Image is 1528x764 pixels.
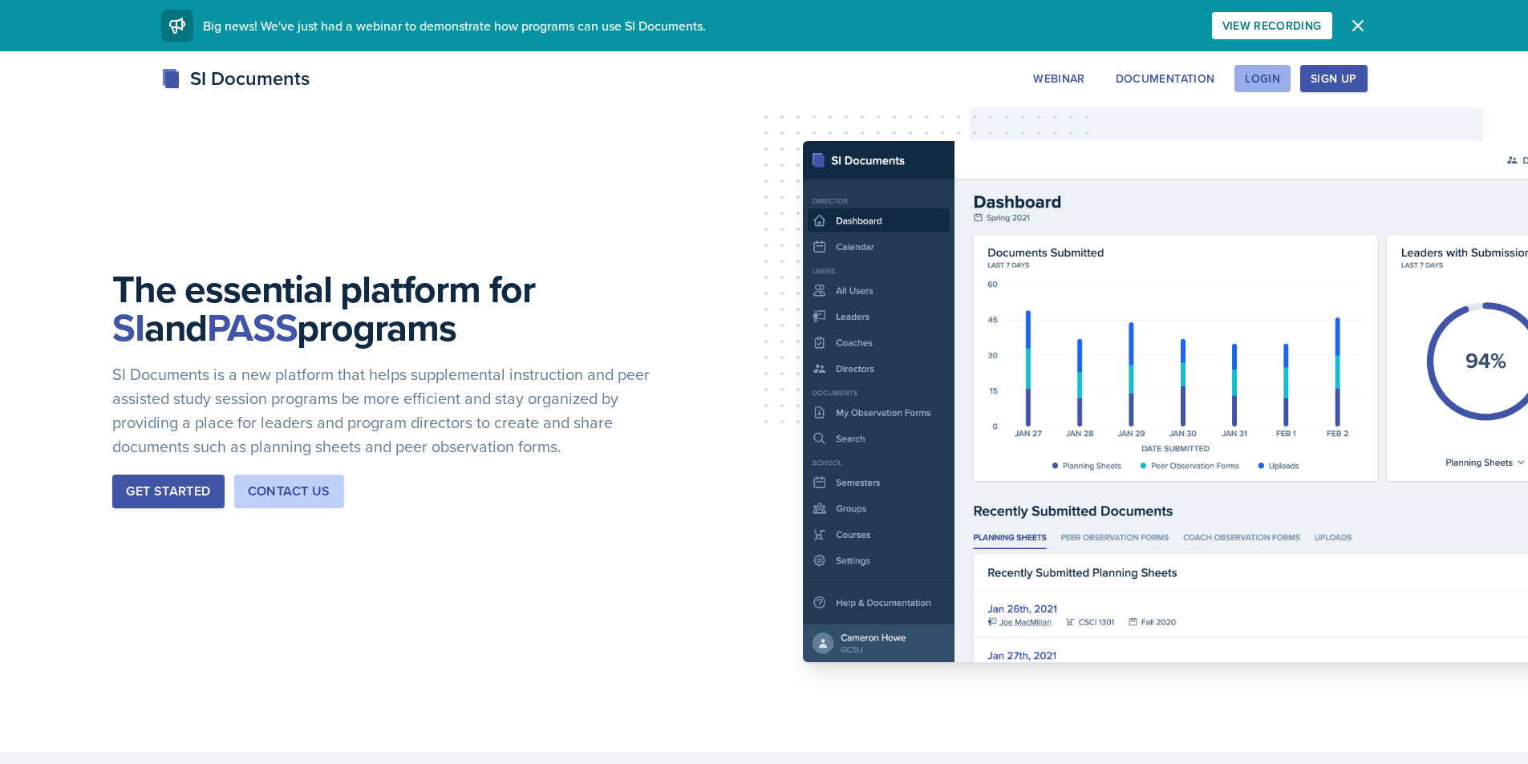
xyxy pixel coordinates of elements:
[1105,65,1226,92] button: Documentation
[1300,65,1367,92] button: Sign Up
[1033,72,1084,85] div: Webinar
[126,482,210,501] div: Get Started
[248,482,330,501] div: Contact Us
[112,475,224,508] button: Get Started
[1023,65,1095,92] button: Webinar
[1116,72,1215,85] div: Documentation
[1212,12,1332,39] button: View Recording
[1234,65,1291,92] button: Login
[1311,72,1356,85] div: Sign Up
[203,17,706,34] span: Big news! We've just had a webinar to demonstrate how programs can use SI Documents.
[234,475,344,508] button: Contact Us
[1245,72,1280,85] div: Login
[1222,19,1322,32] div: View Recording
[161,64,310,93] div: SI Documents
